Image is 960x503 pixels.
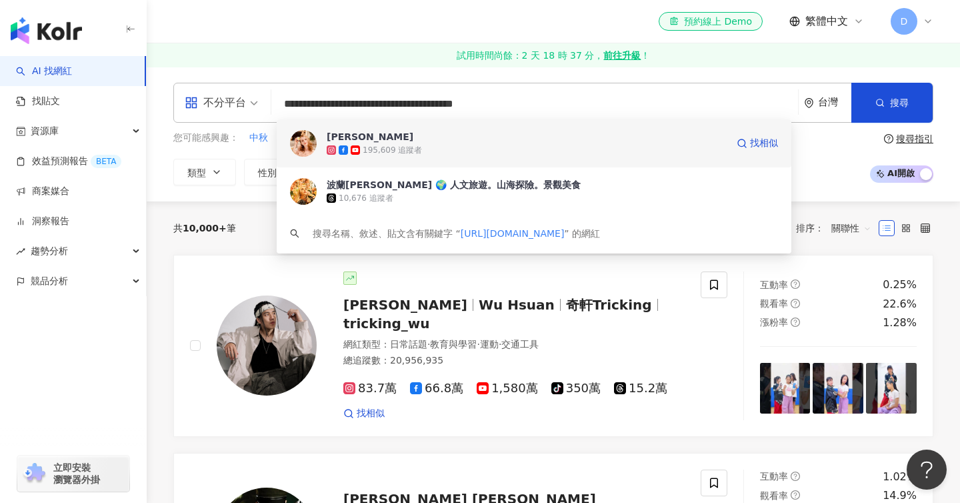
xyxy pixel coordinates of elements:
[290,130,317,157] img: KOL Avatar
[31,266,68,296] span: 競品分析
[339,193,393,204] div: 10,676 追蹤者
[427,339,430,350] span: ·
[480,339,499,350] span: 運動
[343,354,685,368] div: 總追蹤數 ： 20,956,935
[760,363,811,414] img: post-image
[760,471,788,482] span: 互動率
[477,382,538,396] span: 1,580萬
[21,463,47,484] img: chrome extension
[791,299,800,308] span: question-circle
[16,185,69,198] a: 商案媒合
[410,382,463,396] span: 66.8萬
[16,65,72,78] a: searchAI 找網紅
[185,96,198,109] span: appstore
[173,131,239,145] span: 您可能感興趣：
[258,167,277,178] span: 性別
[249,131,269,145] button: 中秋
[883,278,917,292] div: 0.25%
[883,488,917,503] div: 14.9%
[173,255,933,437] a: KOL Avatar[PERSON_NAME]Wu Hsuan奇軒Trickingtricking_wu網紅類型：日常話題·教育與學習·運動·交通工具總追蹤數：20,956,93583.7萬66...
[430,339,477,350] span: 教育與學習
[796,217,879,239] div: 排序：
[363,145,422,156] div: 195,609 追蹤者
[831,217,871,239] span: 關聯性
[479,297,555,313] span: Wu Hsuan
[187,167,206,178] span: 類型
[501,339,539,350] span: 交通工具
[16,95,60,108] a: 找貼文
[16,247,25,256] span: rise
[217,296,317,396] img: KOL Avatar
[737,130,778,157] a: 找相似
[813,363,863,414] img: post-image
[147,43,960,67] a: 試用時間尚餘：2 天 18 時 37 分，前往升級！
[805,14,848,29] span: 繁體中文
[327,130,413,143] div: [PERSON_NAME]
[818,97,851,108] div: 台灣
[760,298,788,309] span: 觀看率
[883,470,917,484] div: 1.02%
[183,223,227,233] span: 10,000+
[290,229,299,238] span: search
[461,228,565,239] span: [URL][DOMAIN_NAME]
[173,159,236,185] button: 類型
[499,339,501,350] span: ·
[11,17,82,44] img: logo
[760,280,788,290] span: 互動率
[16,215,69,228] a: 洞察報告
[343,338,685,352] div: 網紅類型 ：
[53,462,100,486] span: 立即安裝 瀏覽器外掛
[31,116,59,146] span: 資源庫
[896,133,933,144] div: 搜尋指引
[390,339,427,350] span: 日常話題
[343,382,397,396] span: 83.7萬
[907,450,947,490] iframe: Help Scout Beacon - Open
[566,297,652,313] span: 奇軒Tricking
[603,49,641,62] strong: 前往升級
[901,14,908,29] span: D
[343,316,430,332] span: tricking_wu
[16,155,121,168] a: 效益預測報告BETA
[750,137,778,150] span: 找相似
[659,12,763,31] a: 預約線上 Demo
[866,363,917,414] img: post-image
[791,280,800,289] span: question-circle
[290,178,317,205] img: KOL Avatar
[343,297,467,313] span: [PERSON_NAME]
[883,316,917,330] div: 1.28%
[760,490,788,501] span: 觀看率
[244,159,307,185] button: 性別
[327,178,581,191] div: 波蘭[PERSON_NAME] 🌍 人文旅遊。山海探險。景觀美食
[760,317,788,328] span: 漲粉率
[249,131,268,145] span: 中秋
[884,134,893,143] span: question-circle
[804,98,814,108] span: environment
[791,318,800,327] span: question-circle
[883,297,917,312] div: 22.6%
[17,456,129,492] a: chrome extension立即安裝 瀏覽器外掛
[551,382,601,396] span: 350萬
[477,339,479,350] span: ·
[185,92,246,113] div: 不分平台
[614,382,667,396] span: 15.2萬
[791,472,800,481] span: question-circle
[343,407,385,420] a: 找相似
[890,97,909,108] span: 搜尋
[313,226,600,241] div: 搜尋名稱、敘述、貼文含有關鍵字 “ ” 的網紅
[669,15,752,28] div: 預約線上 Demo
[851,83,933,123] button: 搜尋
[357,407,385,420] span: 找相似
[31,236,68,266] span: 趨勢分析
[791,490,800,500] span: question-circle
[173,223,236,233] div: 共 筆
